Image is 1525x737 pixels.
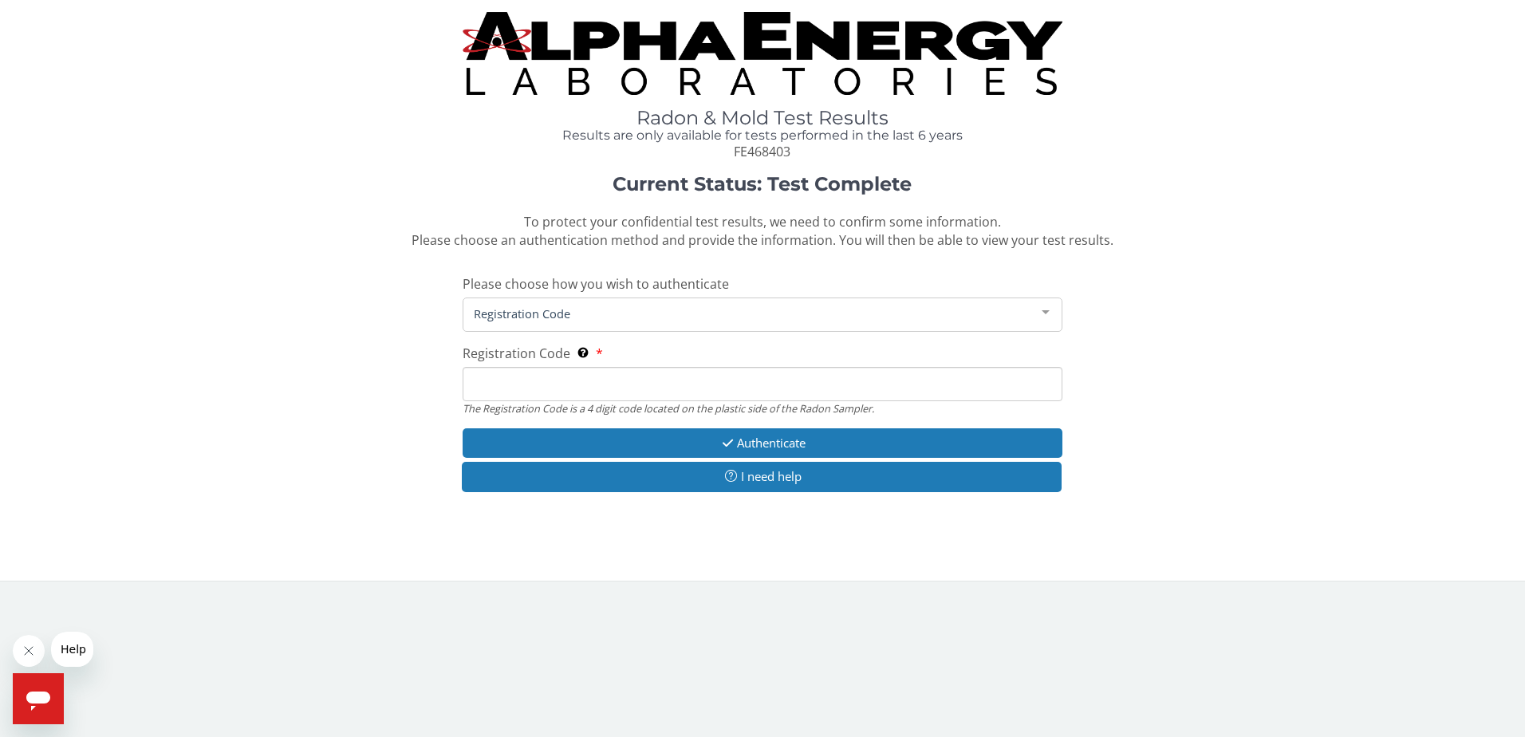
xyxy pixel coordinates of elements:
[613,172,912,195] strong: Current Status: Test Complete
[734,143,790,160] span: FE468403
[463,12,1063,95] img: TightCrop.jpg
[13,673,64,724] iframe: Button to launch messaging window
[463,108,1063,128] h1: Radon & Mold Test Results
[462,462,1062,491] button: I need help
[463,128,1063,143] h4: Results are only available for tests performed in the last 6 years
[412,213,1113,249] span: To protect your confidential test results, we need to confirm some information. Please choose an ...
[51,632,93,667] iframe: Message from company
[470,305,1030,322] span: Registration Code
[463,345,570,362] span: Registration Code
[463,428,1063,458] button: Authenticate
[13,635,45,667] iframe: Close message
[463,275,729,293] span: Please choose how you wish to authenticate
[463,401,1063,416] div: The Registration Code is a 4 digit code located on the plastic side of the Radon Sampler.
